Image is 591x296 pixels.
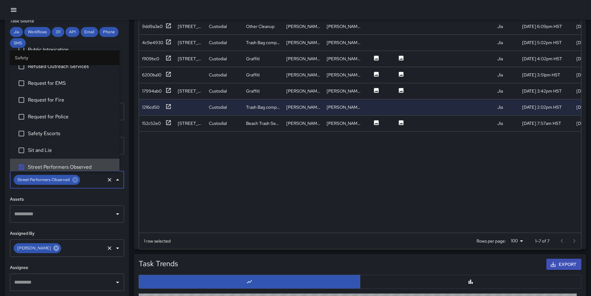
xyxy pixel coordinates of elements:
div: Jia [497,23,503,30]
div: 311 [52,27,64,37]
button: Close [113,175,122,184]
div: Custodial [209,23,227,30]
div: Peter Abihai [286,56,320,62]
div: Custodial [209,88,227,94]
div: Jia [497,72,503,78]
div: Other Cleanup [246,23,275,30]
button: Clear [105,244,114,253]
div: Peter Abihai [286,88,320,94]
button: Line Chart [139,275,360,289]
span: 311 [52,29,64,34]
div: Street Performers Observed [14,175,80,185]
span: API [65,29,79,34]
div: 333 Seaside Avenue [178,39,203,46]
div: Peter Abihai [327,56,361,62]
button: 9dd9a3e0 [142,23,172,30]
span: Request for Police [28,113,114,121]
div: 9/1/2025, 4:02pm HST [522,56,562,62]
div: Peter Abihai [327,104,361,110]
h6: Task Source [10,18,124,25]
div: Custodial [209,104,227,110]
div: 9/1/2025, 3:42pm HST [522,88,562,94]
button: 4c9e4930 [142,39,172,47]
div: Graffiti [246,56,260,62]
button: 6200ba10 [142,71,172,79]
div: Trash Bag completed BLUE [246,39,280,46]
div: Beach Trash Serviced [246,120,280,126]
div: Jia [497,120,503,126]
div: 1216cd50 [142,104,159,110]
div: 9dd9a3e0 [142,23,163,30]
p: Rows per page: [477,238,506,244]
span: Phone [99,29,119,34]
span: Email [81,29,98,34]
h5: Task Trends [139,259,178,269]
span: Street Performers Observed [14,176,74,183]
div: James Bordenave [286,120,320,126]
div: 2333 Kalākaua Avenue [178,120,203,126]
div: 6200ba10 [142,72,161,78]
div: 17994ab0 [142,88,162,94]
span: Sit and Lie [28,147,114,154]
div: Graffiti [246,72,260,78]
div: Jia [497,88,503,94]
li: Safety [10,50,119,65]
div: Email [81,27,98,37]
button: Bar Chart [360,275,581,289]
svg: Line Chart [246,279,253,285]
svg: Bar Chart [468,279,474,285]
button: f1109bc0 [142,55,172,63]
div: 9/1/2025, 5:02pm HST [522,39,562,46]
div: Graffiti [246,88,260,94]
span: Request for EMS [28,80,114,87]
div: f1109bc0 [142,56,159,62]
div: 9/1/2025, 7:57am HST [522,120,561,126]
div: [PERSON_NAME] [14,243,61,253]
span: SMS [10,40,26,46]
div: Custodial [209,72,227,78]
button: 17994ab0 [142,87,172,95]
span: Safety Escorts [28,130,114,137]
span: Public Intoxication [28,46,114,53]
div: 498 Ala Moana Park Drive [178,56,203,62]
button: 1216cd50 [142,103,172,111]
div: 100 [508,236,525,245]
div: Phone [99,27,119,37]
div: Peter Abihai [286,23,320,30]
div: 641 Ala Moana Park Drive [178,88,203,94]
div: 273 Beach Walk [178,23,203,30]
div: Peter Abihai [327,39,361,46]
div: Peter Abihai [327,23,361,30]
button: Open [113,278,122,287]
div: 152c52e0 [142,120,161,126]
div: Jia [497,104,503,110]
div: Jia [497,56,503,62]
div: James Bordenave [327,120,361,126]
button: Clear [105,175,114,184]
div: Peter Abihai [327,88,361,94]
div: 9/1/2025, 2:02pm HST [522,104,562,110]
button: 152c52e0 [142,120,172,127]
div: API [65,27,79,37]
span: Refused Outreach Services [28,63,114,70]
div: 1 row selected [144,238,171,244]
div: Trash Bag completed BLUE [246,104,280,110]
div: 9/1/2025, 3:51pm HST [522,72,560,78]
span: Street Performers Observed [28,163,114,171]
div: SMS [10,38,26,48]
div: Workflows [24,27,51,37]
div: Custodial [209,56,227,62]
div: Jia [497,39,503,46]
span: Request for Fire [28,96,114,104]
h6: Assets [10,196,124,203]
span: Jia [10,29,23,34]
div: Custodial [209,120,227,126]
button: Open [113,210,122,218]
div: Peter Abihai [327,72,361,78]
span: [PERSON_NAME] [14,244,55,252]
h6: Assignee [10,264,124,271]
p: 1–7 of 7 [535,238,549,244]
button: Open [113,244,122,253]
div: 9/1/2025, 6:09pm HST [522,23,562,30]
h6: Assigned By [10,230,124,237]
